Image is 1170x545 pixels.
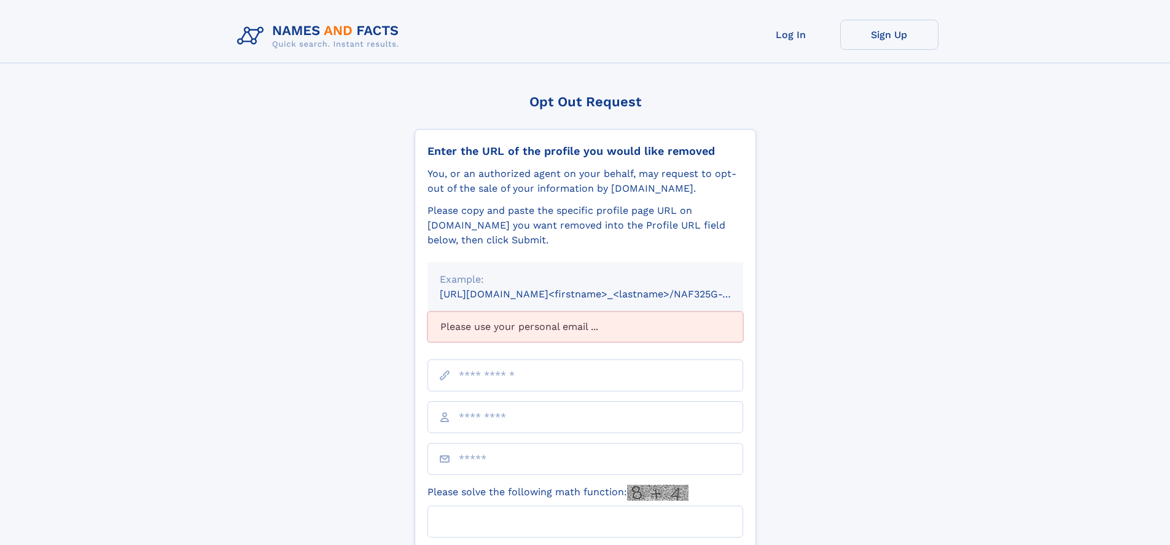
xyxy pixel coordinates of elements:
div: Example: [440,272,731,287]
div: Opt Out Request [415,94,756,109]
div: Enter the URL of the profile you would like removed [427,144,743,158]
label: Please solve the following math function: [427,485,688,501]
a: Log In [742,20,840,50]
div: Please copy and paste the specific profile page URL on [DOMAIN_NAME] you want removed into the Pr... [427,203,743,248]
a: Sign Up [840,20,938,50]
small: [URL][DOMAIN_NAME]<firstname>_<lastname>/NAF325G-xxxxxxxx [440,288,766,300]
img: Logo Names and Facts [232,20,409,53]
div: You, or an authorized agent on your behalf, may request to opt-out of the sale of your informatio... [427,167,743,196]
div: Please use your personal email ... [427,312,743,342]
